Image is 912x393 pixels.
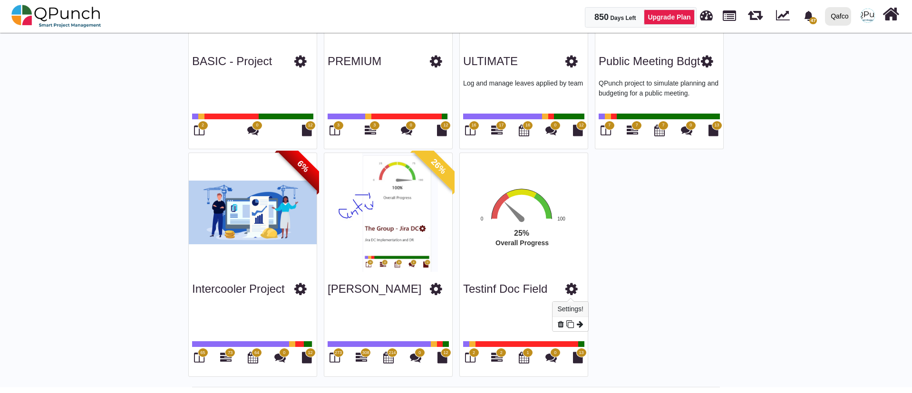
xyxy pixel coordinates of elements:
span: 0 [554,350,556,356]
i: Gantt [491,352,503,363]
span: 3 [337,122,340,129]
span: 13 [714,122,719,129]
i: Board [194,125,204,136]
a: avatar [855,0,881,31]
i: Calendar [248,352,258,363]
i: Board [330,352,340,363]
i: Punch Discussions [247,125,259,136]
i: Gantt [356,352,367,363]
span: 0 [256,122,258,129]
a: PREMIUM [328,55,381,67]
span: 6% [277,140,330,193]
i: Gantt [491,125,503,136]
svg: bell fill [804,11,814,21]
span: 850 [594,12,609,22]
span: Dashboard [700,6,713,20]
a: 73 [220,355,232,363]
i: Board [194,352,204,363]
svg: Interactive chart [457,187,605,276]
i: Gantt [220,352,232,363]
span: 2 [473,350,475,356]
text: 0 [481,216,484,221]
span: 0 [283,350,285,356]
a: 7 [627,128,638,136]
a: ULTIMATE [463,55,518,67]
i: Copy [566,320,574,328]
span: 13 [579,350,583,356]
span: 2 [500,350,503,356]
i: Document Library [573,352,583,363]
i: Document Library [573,125,583,136]
img: qpunch-sp.fa6292f.png [11,2,101,30]
i: Document Library [302,352,312,363]
span: 12 [308,122,312,129]
i: Board [601,125,611,136]
span: 3 [373,122,376,129]
div: Qafco [831,8,848,25]
i: Punch Discussions [545,125,557,136]
span: 65 [200,350,205,356]
a: Intercooler Project [192,282,285,295]
span: 12 [308,350,312,356]
i: Gantt [627,125,638,136]
text: 25% [514,229,529,237]
h3: Public Meeting Bdgt [599,55,700,68]
a: Testinf doc field [463,282,547,295]
span: 16 [471,122,476,129]
span: 2 [202,122,204,129]
i: Gantt [365,125,376,136]
i: Punch Discussions [545,352,557,363]
span: 26% [412,140,465,193]
h3: Intercooler Project [192,282,285,296]
span: 12 [443,350,448,356]
a: 17 [491,128,503,136]
span: Iteration [748,5,763,20]
i: Calendar [519,352,529,363]
span: Projects [723,6,736,21]
i: Document Library [437,125,447,136]
span: QPunch Support [861,9,875,23]
span: 308 [362,350,369,356]
i: Board [465,352,475,363]
span: 273 [335,350,342,356]
i: Home [883,5,899,23]
span: 7 [662,122,664,129]
i: Board [330,125,340,136]
a: 2 [491,355,503,363]
i: Punch Discussions [410,352,421,363]
a: Upgrade Plan [644,10,694,25]
p: Log and manage leaves applied by team [463,78,584,107]
h3: Gantt [328,282,421,296]
span: 17 [499,122,504,129]
span: 12 [443,122,448,129]
span: 0 [689,122,692,129]
span: 0 [410,122,412,129]
span: 73 [228,350,233,356]
span: 7 [608,122,611,129]
img: avatar [861,9,875,23]
span: 64 [254,350,259,356]
i: Calendar [519,125,529,136]
h3: Testinf doc field [463,282,547,296]
a: 308 [356,355,367,363]
div: Overall Progress. Highcharts interactive chart. [457,187,605,276]
span: 47 [809,17,817,24]
div: Notification [800,7,817,24]
i: Calendar [654,125,665,136]
i: Punch Discussions [681,125,692,136]
i: Document Library [437,352,447,363]
path: 25 %. Speed. [503,200,524,221]
span: 0 [554,122,556,129]
i: Document Library [708,125,718,136]
a: 3 [365,128,376,136]
i: Document Library [302,125,312,136]
span: 0 [418,350,421,356]
a: bell fill47 [798,0,821,30]
i: Punch Discussions [274,352,286,363]
i: Calendar [383,352,394,363]
a: BASIC - Project [192,55,272,67]
p: QPunch project to simulate planning and budgeting for a public meeting. [599,78,720,107]
span: Days Left [610,15,636,21]
i: Board [465,125,475,136]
